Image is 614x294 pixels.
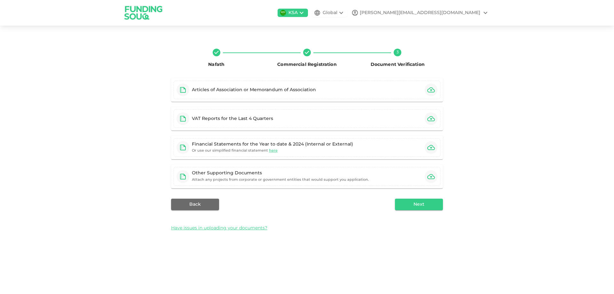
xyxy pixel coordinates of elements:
div: Have issues in uploading your documents? [171,220,443,236]
div: KSA [288,10,298,16]
span: here [269,149,278,152]
div: [PERSON_NAME][EMAIL_ADDRESS][DOMAIN_NAME] [360,10,480,16]
span: Have issues in uploading your documents? [171,225,267,232]
div: VAT Reports for the Last 4 Quarters [192,115,273,122]
small: Or use our simplified financial statement [192,147,278,154]
button: Next [395,199,443,210]
small: Attach any projects from corporate or government entities that would support you application. [192,178,369,181]
div: Global [323,10,337,16]
span: Commercial Registration [277,62,336,67]
span: Document Verification [371,62,425,67]
button: Back [171,199,219,210]
div: Other Supporting Documents [192,170,369,176]
img: flag-sa.b9a346574cdc8950dd34b50780441f57.svg [280,10,286,16]
span: Nafath [208,62,224,67]
div: Financial Statements for the Year to date & 2024 (Internal or External) [192,141,353,147]
text: 3 [397,51,399,54]
div: Articles of Association or Memorandum of Association [192,87,316,93]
